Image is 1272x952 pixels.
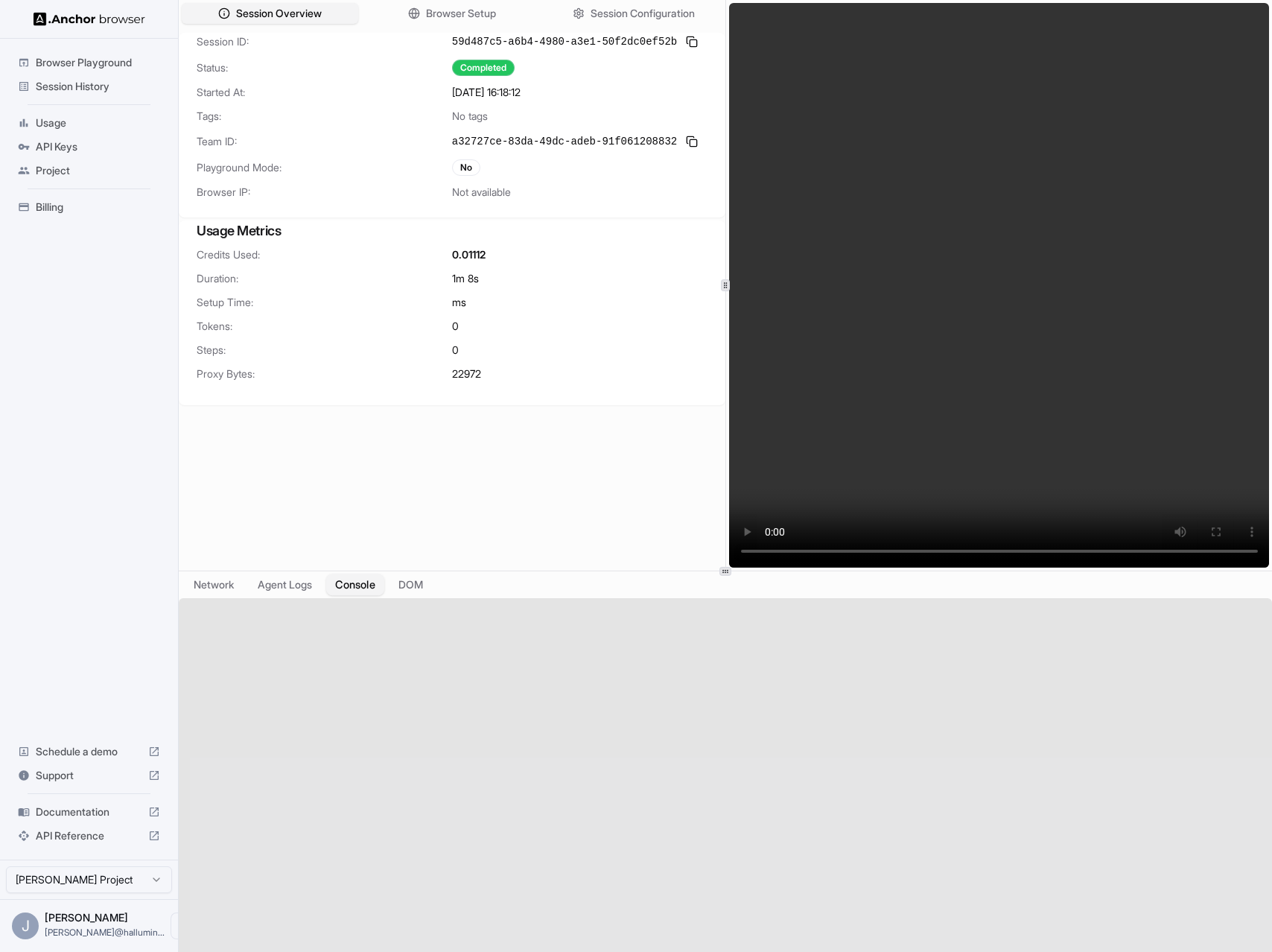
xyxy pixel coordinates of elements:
div: Completed [452,60,515,76]
div: API Keys [12,135,166,159]
span: Schedule a demo [36,744,142,759]
div: Billing [12,195,166,219]
span: Proxy Bytes: [197,366,452,381]
span: API Reference [36,828,142,843]
span: Session ID: [197,34,452,49]
span: jerry@halluminate.ai [45,927,165,938]
div: API Reference [12,824,166,848]
button: Open menu [171,913,197,939]
span: Tokens: [197,319,452,334]
span: ms [452,295,466,310]
span: Credits Used: [197,247,452,262]
span: Duration: [197,271,452,286]
span: Session History [36,79,160,94]
span: Jerry Wu [45,911,128,924]
div: Support [12,764,166,787]
span: Setup Time: [197,295,452,310]
span: 0.01112 [452,247,486,262]
span: 22972 [452,366,481,381]
div: Usage [12,111,166,135]
span: Documentation [36,805,142,819]
h3: Usage Metrics [197,220,707,241]
button: DOM [389,574,432,595]
span: API Keys [36,139,160,154]
span: Status: [197,60,452,75]
span: 59d487c5-a6b4-4980-a3e1-50f2dc0ef52b [452,34,677,49]
span: Usage [36,115,160,130]
span: a32727ce-83da-49dc-adeb-91f061208832 [452,134,677,149]
span: Browser Playground [36,55,160,70]
div: Browser Playground [12,51,166,74]
img: Anchor Logo [34,12,145,26]
span: Project [36,163,160,178]
span: 0 [452,343,459,358]
span: 0 [452,319,459,334]
span: Playground Mode: [197,160,452,175]
span: [DATE] 16:18:12 [452,85,521,100]
span: Steps: [197,343,452,358]
button: Agent Logs [249,574,321,595]
span: Not available [452,185,511,200]
div: No [452,159,480,176]
span: Tags: [197,109,452,124]
button: Console [326,574,384,596]
span: No tags [452,109,488,124]
button: Network [185,574,243,595]
span: Support [36,768,142,783]
span: Session Overview [236,6,322,21]
span: Browser IP: [197,185,452,200]
span: Billing [36,200,160,215]
span: Browser Setup [426,6,496,21]
span: Started At: [197,85,452,100]
div: J [12,913,39,939]
span: Team ID: [197,134,452,149]
div: Documentation [12,800,166,824]
div: Project [12,159,166,183]
div: Session History [12,74,166,98]
div: Schedule a demo [12,740,166,764]
span: 1m 8s [452,271,479,286]
span: Session Configuration [591,6,695,21]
